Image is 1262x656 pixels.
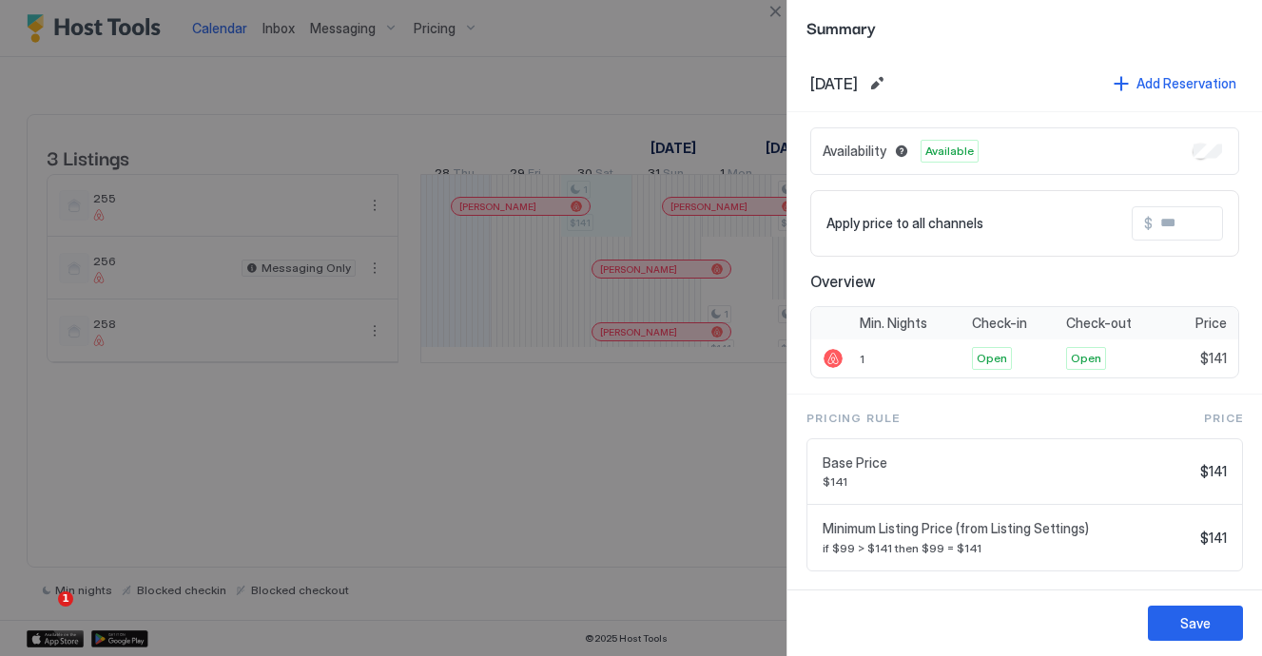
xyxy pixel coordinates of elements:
[810,272,1239,291] span: Overview
[19,591,65,637] iframe: Intercom live chat
[1144,215,1153,232] span: $
[1204,410,1243,427] span: Price
[823,474,1193,489] span: $141
[823,541,1193,555] span: if $99 > $141 then $99 = $141
[972,315,1027,332] span: Check-in
[865,72,888,95] button: Edit date range
[860,352,864,366] span: 1
[977,350,1007,367] span: Open
[1111,70,1239,96] button: Add Reservation
[925,143,974,160] span: Available
[1200,350,1227,367] span: $141
[1195,315,1227,332] span: Price
[806,15,1243,39] span: Summary
[1071,350,1101,367] span: Open
[823,520,1193,537] span: Minimum Listing Price (from Listing Settings)
[823,143,886,160] span: Availability
[1147,586,1240,606] div: Add pricing rule
[1136,73,1236,93] div: Add Reservation
[826,215,983,232] span: Apply price to all channels
[806,410,900,427] span: Pricing Rule
[810,74,858,93] span: [DATE]
[1200,530,1227,547] span: $141
[1121,583,1243,608] button: Add pricing rule
[1066,315,1132,332] span: Check-out
[58,591,73,607] span: 1
[1200,463,1227,480] span: $141
[823,454,1193,472] span: Base Price
[1180,613,1211,633] div: Save
[860,315,927,332] span: Min. Nights
[890,140,913,163] button: Blocked dates override all pricing rules and remain unavailable until manually unblocked
[1148,606,1243,641] button: Save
